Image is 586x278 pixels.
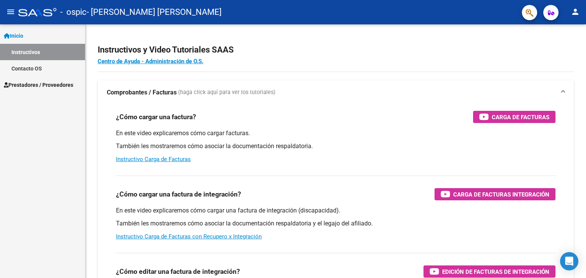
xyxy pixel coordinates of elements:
[116,266,240,277] h3: ¿Cómo editar una factura de integración?
[87,4,222,21] span: - [PERSON_NAME] [PERSON_NAME]
[435,188,555,200] button: Carga de Facturas Integración
[560,252,578,270] div: Open Intercom Messenger
[442,267,549,276] span: Edición de Facturas de integración
[98,43,574,57] h2: Instructivos y Video Tutoriales SAAS
[116,233,262,240] a: Instructivo Carga de Facturas con Recupero x Integración
[116,206,555,215] p: En este video explicaremos cómo cargar una factura de integración (discapacidad).
[473,111,555,123] button: Carga de Facturas
[98,80,574,105] mat-expansion-panel-header: Comprobantes / Facturas (haga click aquí para ver los tutoriales)
[4,32,23,40] span: Inicio
[116,112,196,122] h3: ¿Cómo cargar una factura?
[60,4,87,21] span: - ospic
[107,88,177,97] strong: Comprobantes / Facturas
[423,265,555,278] button: Edición de Facturas de integración
[116,219,555,228] p: También les mostraremos cómo asociar la documentación respaldatoria y el legajo del afiliado.
[4,81,73,89] span: Prestadores / Proveedores
[453,190,549,199] span: Carga de Facturas Integración
[571,7,580,16] mat-icon: person
[116,156,191,163] a: Instructivo Carga de Facturas
[116,129,555,137] p: En este video explicaremos cómo cargar facturas.
[492,112,549,122] span: Carga de Facturas
[116,142,555,150] p: También les mostraremos cómo asociar la documentación respaldatoria.
[116,189,241,200] h3: ¿Cómo cargar una factura de integración?
[6,7,15,16] mat-icon: menu
[178,88,275,97] span: (haga click aquí para ver los tutoriales)
[98,58,203,65] a: Centro de Ayuda - Administración de O.S.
